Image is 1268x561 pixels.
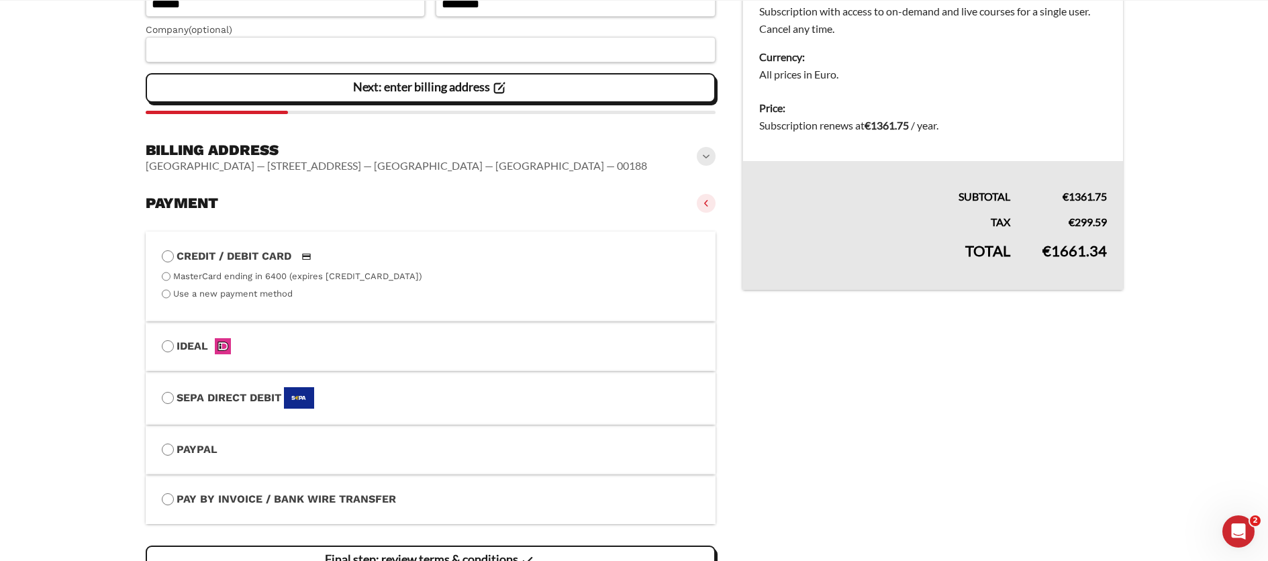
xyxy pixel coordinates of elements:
[189,24,232,35] span: (optional)
[743,231,1026,290] th: Total
[146,22,716,38] label: Company
[173,289,293,299] label: Use a new payment method
[162,338,700,355] label: iDEAL
[759,66,1106,83] dd: All prices in Euro.
[759,48,1106,66] dt: Currency:
[162,493,174,505] input: Pay by Invoice / Bank Wire Transfer
[743,205,1026,231] th: Tax
[162,392,174,404] input: SEPA Direct DebitSEPA
[211,338,236,354] img: iDEAL
[865,119,871,132] span: €
[1063,190,1069,203] span: €
[1042,242,1107,260] bdi: 1661.34
[162,387,700,409] label: SEPA Direct Debit
[146,141,647,160] h3: Billing address
[173,271,422,281] label: MasterCard ending in 6400 (expires [CREDIT_CARD_DATA])
[1069,215,1075,228] span: €
[1069,215,1107,228] bdi: 299.59
[146,159,647,172] vaadin-horizontal-layout: [GEOGRAPHIC_DATA] — [STREET_ADDRESS] — [GEOGRAPHIC_DATA] — [GEOGRAPHIC_DATA] — 00188
[1250,515,1261,526] span: 2
[162,248,700,265] label: Credit / Debit Card
[284,387,314,409] img: SEPA
[162,250,174,262] input: Credit / Debit CardCredit / Debit Card
[294,248,319,264] img: Credit / Debit Card
[759,119,938,132] span: Subscription renews at .
[162,444,174,456] input: PayPal
[759,99,1106,117] dt: Price:
[1222,515,1255,548] iframe: Intercom live chat
[162,340,174,352] input: iDEALiDEAL
[759,3,1106,38] dd: Subscription with access to on-demand and live courses for a single user. Cancel any time.
[743,161,1026,205] th: Subtotal
[146,194,218,213] h3: Payment
[865,119,909,132] bdi: 1361.75
[1042,242,1051,260] span: €
[911,119,936,132] span: / year
[1063,190,1107,203] bdi: 1361.75
[162,441,700,458] label: PayPal
[162,491,700,508] label: Pay by Invoice / Bank Wire Transfer
[146,73,716,103] vaadin-button: Next: enter billing address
